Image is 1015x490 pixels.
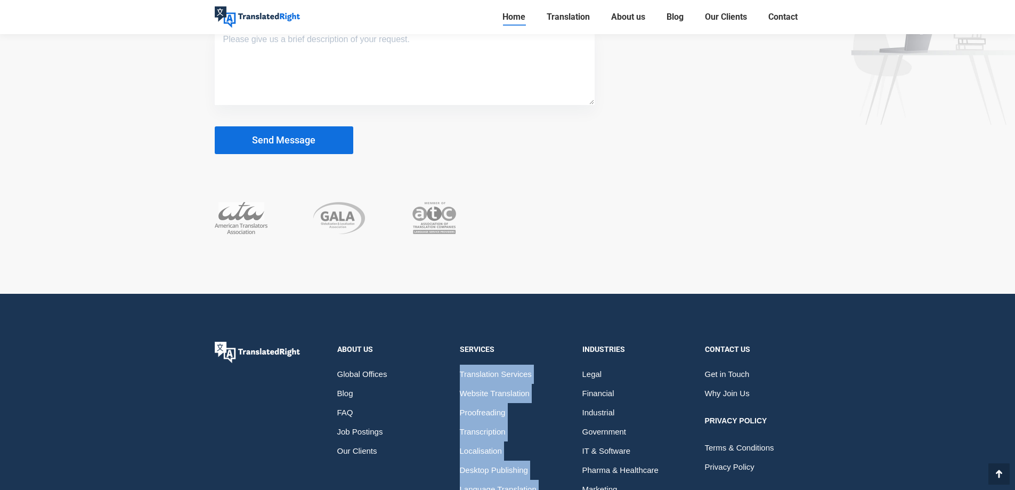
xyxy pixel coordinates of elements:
[337,422,433,441] a: Job Postings
[705,342,801,357] div: Contact us
[460,441,502,461] span: Localisation
[460,441,556,461] a: Localisation
[337,342,433,357] div: About Us
[460,384,556,403] a: Website Translation
[705,384,750,403] span: Why Join Us
[460,403,556,422] a: Proofreading
[460,342,556,357] div: Services
[337,365,387,384] span: Global Offices
[705,365,750,384] span: Get in Touch
[460,365,556,384] a: Translation Services
[460,461,556,480] a: Desktop Publishing
[582,403,615,422] span: Industrial
[582,422,627,441] span: Government
[337,384,433,403] a: Blog
[582,365,678,384] a: Legal
[460,422,506,441] span: Transcription
[582,461,659,480] span: Pharma & Healthcare
[582,441,678,461] a: IT & Software
[337,441,433,461] a: Our Clients
[667,12,684,22] span: Blog
[215,29,595,105] textarea: How can we help you?
[215,17,595,42] label: How can we help you?
[547,12,590,22] span: Translation
[337,403,433,422] a: FAQ
[705,438,774,457] span: Terms & Conditions
[705,12,747,22] span: Our Clients
[337,365,433,384] a: Global Offices
[705,457,801,477] a: Privacy Policy
[337,384,353,403] span: Blog
[215,202,267,234] img: American Translators Association Logo
[412,202,456,234] img: American Translation Company Logo
[582,365,602,384] span: Legal
[215,6,300,28] img: Translated Right
[460,384,530,403] span: Website Translation
[543,10,593,25] a: Translation
[337,403,353,422] span: FAQ
[582,403,678,422] a: Industrial
[582,384,678,403] a: Financial
[663,10,687,25] a: Blog
[582,441,631,461] span: IT & Software
[582,342,678,357] div: Industries
[337,441,377,461] span: Our Clients
[608,10,648,25] a: About us
[252,135,315,146] span: Send Message
[499,10,529,25] a: Home
[460,422,556,441] a: Transcription
[765,10,801,25] a: Contact
[705,365,801,384] a: Get in Touch
[582,384,614,403] span: Financial
[337,422,383,441] span: Job Postings
[502,12,525,22] span: Home
[460,403,506,422] span: Proofreading
[705,438,801,457] a: Terms & Conditions
[582,461,678,480] a: Pharma & Healthcare
[460,461,528,480] span: Desktop Publishing
[582,422,678,441] a: Government
[460,365,532,384] span: Translation Services
[705,384,801,403] a: Why Join Us
[768,12,798,22] span: Contact
[611,12,645,22] span: About us
[705,457,754,477] span: Privacy Policy
[702,10,750,25] a: Our Clients
[215,126,353,154] button: Send Message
